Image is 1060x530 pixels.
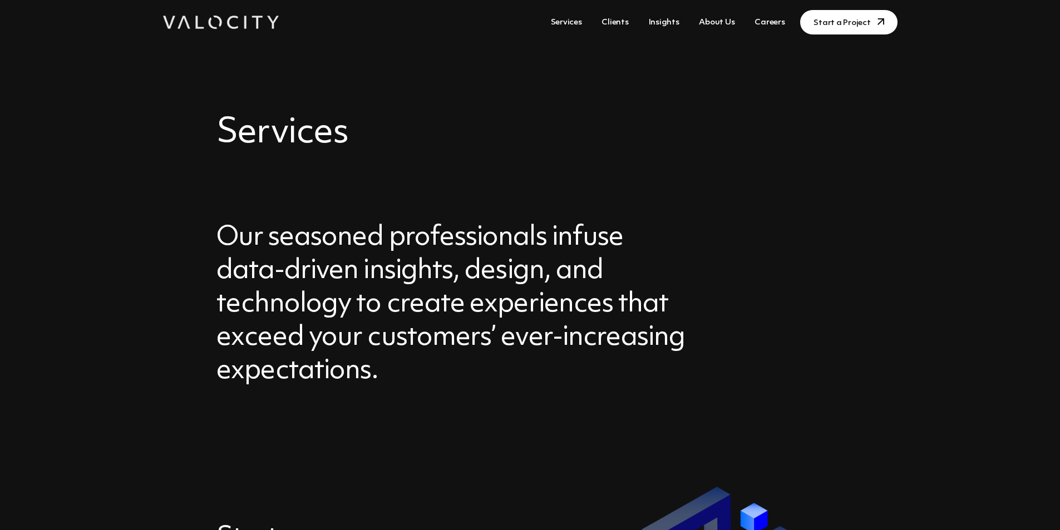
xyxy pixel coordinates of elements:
[546,12,586,33] a: Services
[750,12,789,33] a: Careers
[694,12,739,33] a: About Us
[597,12,633,33] a: Clients
[163,16,279,29] img: Valocity Digital
[644,12,684,33] a: Insights
[216,221,687,388] h3: Our seasoned professionals infuse data-driven insights, design, and technology to create experien...
[216,111,844,155] h2: Services
[800,10,897,34] a: Start a Project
